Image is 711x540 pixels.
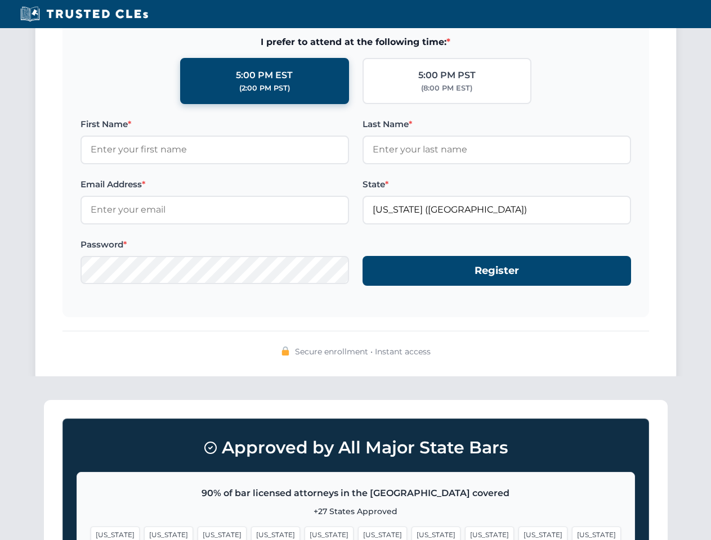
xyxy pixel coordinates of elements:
[363,178,631,191] label: State
[81,136,349,164] input: Enter your first name
[236,68,293,83] div: 5:00 PM EST
[363,256,631,286] button: Register
[81,35,631,49] span: I prefer to attend at the following time:
[281,346,290,355] img: 🔒
[239,83,290,94] div: (2:00 PM PST)
[363,136,631,164] input: Enter your last name
[418,68,476,83] div: 5:00 PM PST
[91,505,621,517] p: +27 States Approved
[81,118,349,131] label: First Name
[363,196,631,224] input: Florida (FL)
[17,6,151,22] img: Trusted CLEs
[81,178,349,191] label: Email Address
[421,83,472,94] div: (8:00 PM EST)
[81,196,349,224] input: Enter your email
[91,486,621,501] p: 90% of bar licensed attorneys in the [GEOGRAPHIC_DATA] covered
[77,433,635,463] h3: Approved by All Major State Bars
[295,345,431,358] span: Secure enrollment • Instant access
[81,238,349,251] label: Password
[363,118,631,131] label: Last Name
